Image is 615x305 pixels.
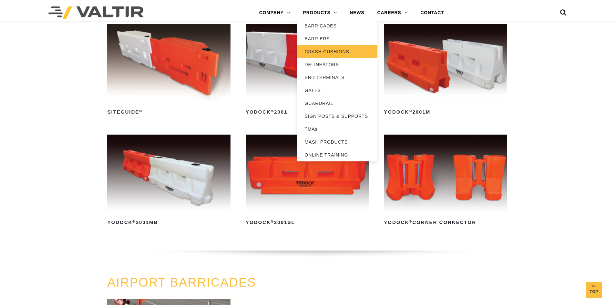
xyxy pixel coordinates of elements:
a: AIRPORT BARRICADES [107,276,256,289]
sup: ® [409,219,412,223]
a: GATES [297,84,377,97]
a: TMAs [297,123,377,136]
h2: Yodock 2001 [246,107,369,117]
sup: ® [271,219,274,223]
a: SIGN POSTS & SUPPORTS [297,110,377,123]
a: ONLINE TRAINING [297,148,377,161]
a: GUARDRAIL [297,97,377,110]
h2: SiteGuide [107,107,230,117]
sup: ® [132,219,136,223]
a: Top [586,282,602,298]
h2: Yodock 2001MB [107,217,230,228]
a: BARRICADES [297,19,377,32]
a: Yodock®2001SL [246,135,369,228]
a: Yodock®2001 [246,24,369,117]
h2: Yodock 2001M [384,107,507,117]
a: CRASH CUSHIONS [297,45,377,58]
img: Yodock 2001 Water Filled Barrier and Barricade [246,24,369,101]
a: Yodock®Corner Connector [384,135,507,228]
a: COMPANY [253,6,297,19]
a: NEWS [343,6,371,19]
a: MASH PRODUCTS [297,136,377,148]
a: CONTACT [414,6,450,19]
a: SiteGuide® [107,24,230,117]
span: Top [586,288,602,296]
a: BARRIERS [297,32,377,45]
img: Valtir [48,6,144,19]
a: Yodock®2001MB [107,135,230,228]
a: PRODUCTS [297,6,343,19]
a: DELINEATORS [297,58,377,71]
a: END TERMINALS [297,71,377,84]
h2: Yodock 2001SL [246,217,369,228]
a: Yodock®2001M [384,24,507,117]
sup: ® [409,109,412,113]
a: CAREERS [371,6,414,19]
sup: ® [139,109,142,113]
h2: Yodock Corner Connector [384,217,507,228]
sup: ® [271,109,274,113]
